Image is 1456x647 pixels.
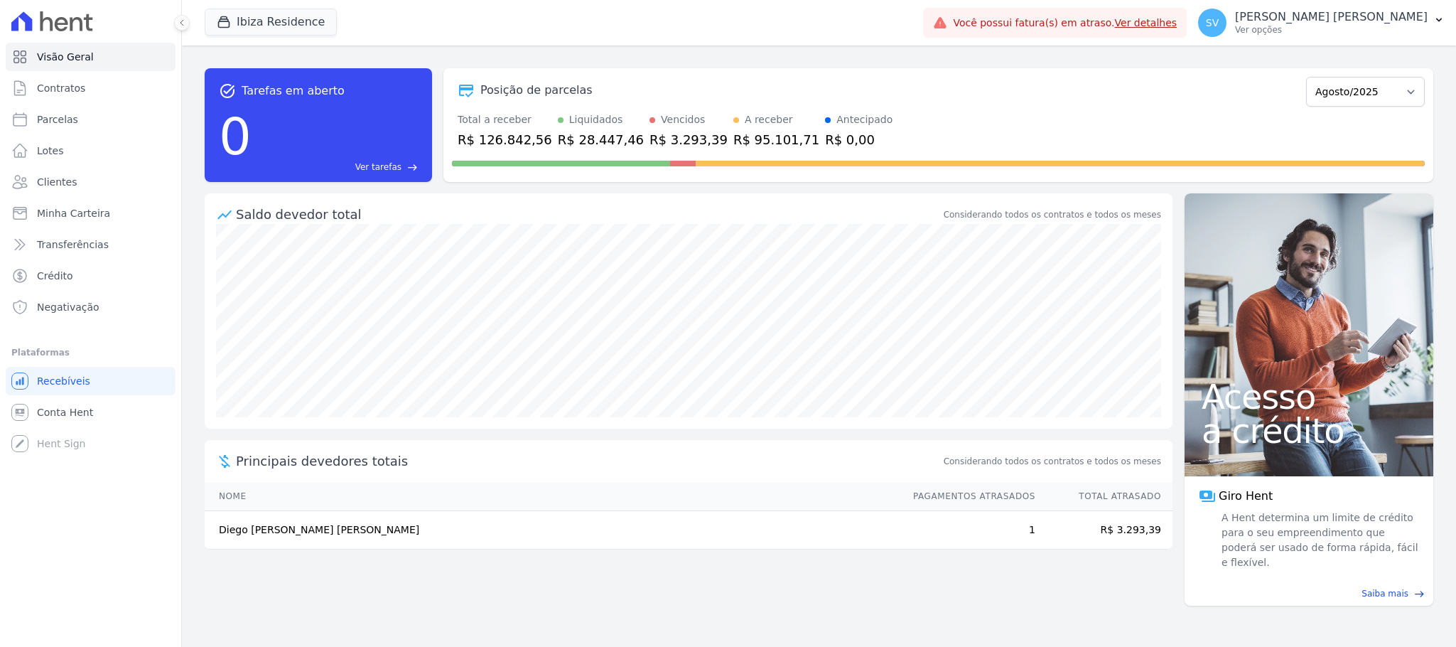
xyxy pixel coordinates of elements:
div: Saldo devedor total [236,205,941,224]
a: Ver detalhes [1115,17,1177,28]
span: Lotes [37,144,64,158]
span: Transferências [37,237,109,252]
span: Conta Hent [37,405,93,419]
span: Acesso [1202,380,1416,414]
span: Principais devedores totais [236,451,941,471]
a: Conta Hent [6,398,176,427]
a: Lotes [6,137,176,165]
span: task_alt [219,82,236,100]
p: [PERSON_NAME] [PERSON_NAME] [1235,10,1428,24]
span: Visão Geral [37,50,94,64]
span: Negativação [37,300,99,314]
a: Parcelas [6,105,176,134]
span: A Hent determina um limite de crédito para o seu empreendimento que poderá ser usado de forma ráp... [1219,510,1419,570]
td: R$ 3.293,39 [1036,511,1172,550]
span: Contratos [37,81,85,95]
span: east [1414,589,1425,599]
a: Crédito [6,262,176,290]
span: east [407,162,418,173]
div: Liquidados [569,112,623,127]
a: Recebíveis [6,367,176,395]
div: Vencidos [661,112,705,127]
span: a crédito [1202,414,1416,448]
th: Pagamentos Atrasados [900,482,1036,511]
p: Ver opções [1235,24,1428,36]
div: Total a receber [458,112,552,127]
td: Diego [PERSON_NAME] [PERSON_NAME] [205,511,900,550]
a: Minha Carteira [6,199,176,228]
div: Antecipado [836,112,893,127]
div: R$ 126.842,56 [458,130,552,149]
th: Total Atrasado [1036,482,1172,511]
span: SV [1206,18,1219,28]
span: Recebíveis [37,374,90,388]
button: SV [PERSON_NAME] [PERSON_NAME] Ver opções [1187,3,1456,43]
div: A receber [745,112,793,127]
span: Parcelas [37,112,78,127]
div: R$ 28.447,46 [558,130,644,149]
span: Você possui fatura(s) em atraso. [953,16,1177,31]
span: Saiba mais [1361,587,1408,600]
a: Transferências [6,230,176,259]
th: Nome [205,482,900,511]
div: R$ 3.293,39 [649,130,728,149]
a: Contratos [6,74,176,102]
span: Ver tarefas [355,161,401,173]
span: Giro Hent [1219,488,1273,505]
div: Plataformas [11,344,170,361]
span: Minha Carteira [37,206,110,220]
a: Ver tarefas east [257,161,418,173]
a: Negativação [6,293,176,321]
span: Crédito [37,269,73,283]
a: Clientes [6,168,176,196]
td: 1 [900,511,1036,550]
a: Visão Geral [6,43,176,71]
button: Ibiza Residence [205,9,337,36]
div: Considerando todos os contratos e todos os meses [944,208,1161,221]
div: R$ 95.101,71 [733,130,819,149]
div: R$ 0,00 [825,130,893,149]
span: Considerando todos os contratos e todos os meses [944,455,1161,468]
a: Saiba mais east [1193,587,1425,600]
span: Tarefas em aberto [242,82,345,100]
span: Clientes [37,175,77,189]
div: Posição de parcelas [480,82,593,99]
div: 0 [219,100,252,173]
